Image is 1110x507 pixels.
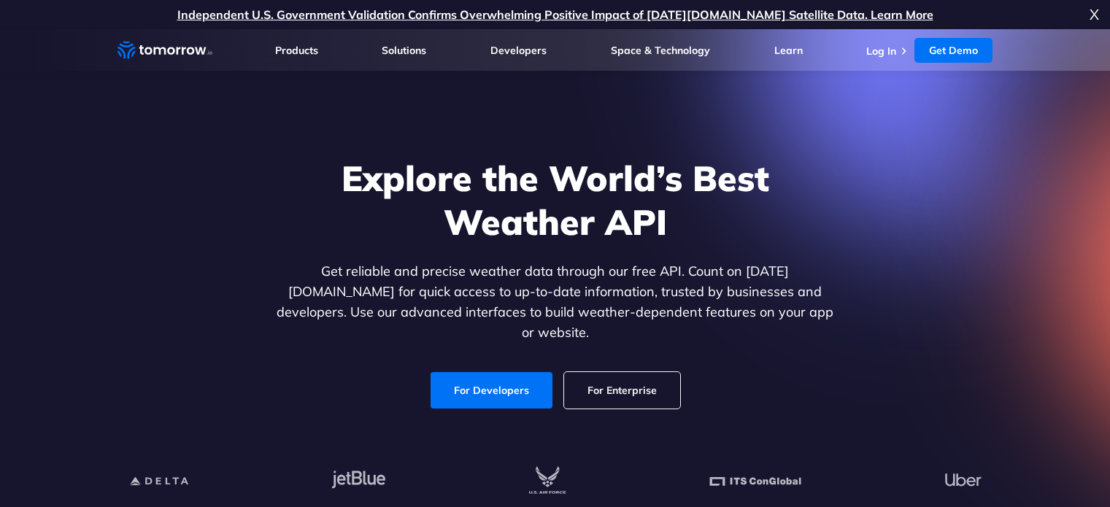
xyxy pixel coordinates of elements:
a: For Enterprise [564,372,680,409]
a: Solutions [382,44,426,57]
p: Get reliable and precise weather data through our free API. Count on [DATE][DOMAIN_NAME] for quic... [274,261,837,343]
a: Space & Technology [611,44,710,57]
a: Learn [774,44,803,57]
a: Home link [117,39,212,61]
a: For Developers [431,372,552,409]
a: Log In [866,44,896,58]
h1: Explore the World’s Best Weather API [274,156,837,244]
a: Get Demo [914,38,993,63]
a: Products [275,44,318,57]
a: Developers [490,44,547,57]
a: Independent U.S. Government Validation Confirms Overwhelming Positive Impact of [DATE][DOMAIN_NAM... [177,7,933,22]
